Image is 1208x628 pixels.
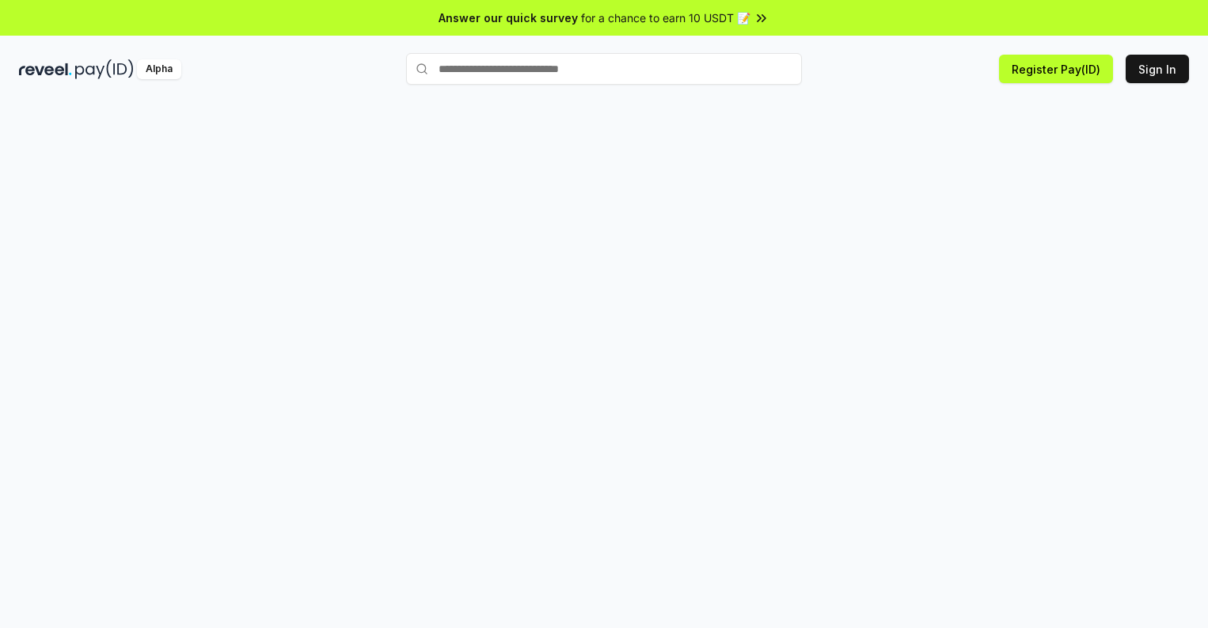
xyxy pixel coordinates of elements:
[581,10,750,26] span: for a chance to earn 10 USDT 📝
[137,59,181,79] div: Alpha
[439,10,578,26] span: Answer our quick survey
[19,59,72,79] img: reveel_dark
[1126,55,1189,83] button: Sign In
[75,59,134,79] img: pay_id
[999,55,1113,83] button: Register Pay(ID)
